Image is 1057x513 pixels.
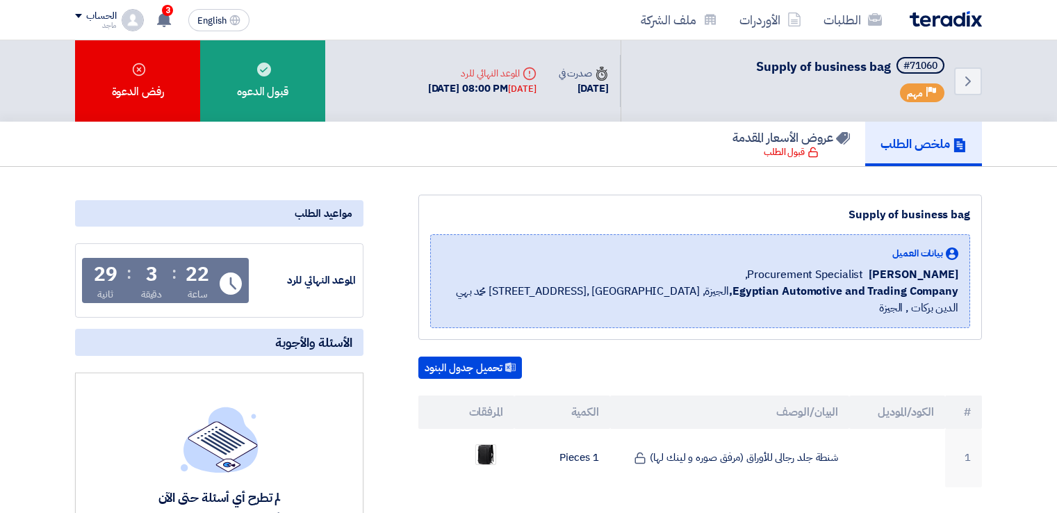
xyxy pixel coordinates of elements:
td: شنطة جلد رجالى للأوراق (مرفق صوره و لينك لها) [610,429,850,487]
div: Supply of business bag [430,206,970,223]
td: 1 [945,429,982,487]
span: 3 [162,5,173,16]
div: 3 [146,265,158,284]
div: [DATE] [559,81,609,97]
h5: ملخص الطلب [880,136,967,152]
div: صدرت في [559,66,609,81]
div: : [172,261,177,286]
a: الأوردرات [728,3,812,36]
div: 22 [186,265,209,284]
h5: عروض الأسعار المقدمة [732,129,850,145]
td: 1 Pieces [514,429,610,487]
div: 29 [94,265,117,284]
div: : [126,261,131,286]
span: Supply of business bag [756,57,891,76]
img: empty_state_list.svg [181,407,259,472]
img: profile_test.png [122,9,144,31]
div: #71060 [903,61,937,71]
a: ملخص الطلب [865,122,982,166]
a: الطلبات [812,3,893,36]
div: مواعيد الطلب [75,200,363,227]
span: [PERSON_NAME] [869,266,958,283]
a: ملف الشركة [630,3,728,36]
th: المرفقات [418,396,514,429]
h5: Supply of business bag [756,57,947,76]
span: بيانات العميل [892,246,943,261]
th: # [945,396,982,429]
div: [DATE] [508,82,536,96]
img: Case_1755177005306.png [476,441,495,468]
button: تحميل جدول البنود [418,357,522,379]
div: دقيقة [141,287,163,302]
button: English [188,9,249,31]
span: مهم [907,87,923,100]
b: Egyptian Automotive and Trading Company, [729,283,958,300]
th: البيان/الوصف [610,396,850,429]
div: ساعة [188,287,208,302]
th: الكود/الموديل [849,396,945,429]
div: الموعد النهائي للرد [428,66,536,81]
div: الحساب [86,10,116,22]
th: الكمية [514,396,610,429]
div: ثانية [97,287,113,302]
span: Procurement Specialist, [745,266,864,283]
div: الموعد النهائي للرد [252,272,356,288]
div: قبول الدعوه [200,40,325,122]
span: English [197,16,227,26]
div: لم تطرح أي أسئلة حتى الآن [101,489,338,505]
div: ماجد [75,22,116,29]
a: عروض الأسعار المقدمة قبول الطلب [717,122,865,166]
div: رفض الدعوة [75,40,200,122]
div: قبول الطلب [764,145,819,159]
span: الأسئلة والأجوبة [275,334,352,350]
div: [DATE] 08:00 PM [428,81,536,97]
span: الجيزة, [GEOGRAPHIC_DATA] ,[STREET_ADDRESS] محمد بهي الدين بركات , الجيزة [442,283,958,316]
img: Teradix logo [910,11,982,27]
